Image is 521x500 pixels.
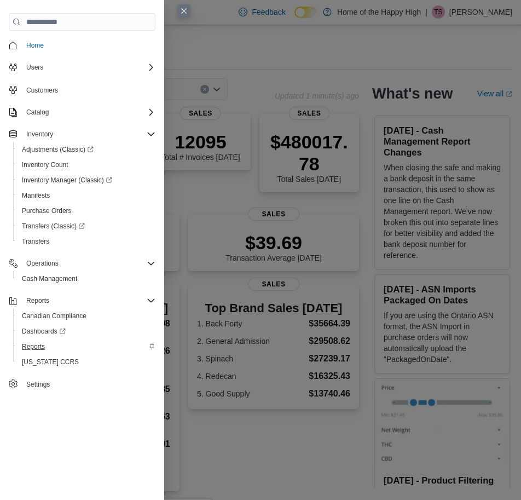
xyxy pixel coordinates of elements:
[13,324,160,339] a: Dashboards
[18,340,49,353] a: Reports
[18,174,117,187] a: Inventory Manager (Classic)
[26,108,49,117] span: Catalog
[22,61,48,74] button: Users
[4,127,160,142] button: Inventory
[18,220,89,233] a: Transfers (Classic)
[13,203,160,219] button: Purchase Orders
[18,235,155,248] span: Transfers
[22,378,54,391] a: Settings
[18,189,54,202] a: Manifests
[18,204,155,217] span: Purchase Orders
[18,325,70,338] a: Dashboards
[22,39,48,52] a: Home
[22,358,79,366] span: [US_STATE] CCRS
[4,256,160,271] button: Operations
[18,158,155,171] span: Inventory Count
[26,380,50,389] span: Settings
[22,222,85,231] span: Transfers (Classic)
[18,143,98,156] a: Adjustments (Classic)
[22,257,63,270] button: Operations
[18,355,155,369] span: Washington CCRS
[18,174,155,187] span: Inventory Manager (Classic)
[13,271,160,286] button: Cash Management
[18,309,155,323] span: Canadian Compliance
[22,342,45,351] span: Reports
[22,206,72,215] span: Purchase Orders
[9,33,155,394] nav: Complex example
[4,376,160,392] button: Settings
[22,176,112,185] span: Inventory Manager (Classic)
[22,128,57,141] button: Inventory
[4,37,160,53] button: Home
[22,106,155,119] span: Catalog
[13,234,160,249] button: Transfers
[13,142,160,157] a: Adjustments (Classic)
[13,339,160,354] button: Reports
[26,41,44,50] span: Home
[22,274,77,283] span: Cash Management
[26,259,59,268] span: Operations
[18,235,54,248] a: Transfers
[18,189,155,202] span: Manifests
[18,272,82,285] a: Cash Management
[4,82,160,97] button: Customers
[22,237,49,246] span: Transfers
[22,377,155,391] span: Settings
[13,354,160,370] button: [US_STATE] CCRS
[177,4,190,18] button: Close this dialog
[22,191,50,200] span: Manifests
[18,158,73,171] a: Inventory Count
[26,63,43,72] span: Users
[4,60,160,75] button: Users
[22,160,68,169] span: Inventory Count
[13,173,160,188] a: Inventory Manager (Classic)
[26,296,49,305] span: Reports
[22,294,155,307] span: Reports
[22,83,155,96] span: Customers
[4,293,160,308] button: Reports
[18,220,155,233] span: Transfers (Classic)
[18,204,76,217] a: Purchase Orders
[22,312,86,320] span: Canadian Compliance
[13,157,160,173] button: Inventory Count
[22,145,94,154] span: Adjustments (Classic)
[13,219,160,234] a: Transfers (Classic)
[18,309,91,323] a: Canadian Compliance
[13,308,160,324] button: Canadian Compliance
[22,257,155,270] span: Operations
[22,106,53,119] button: Catalog
[22,84,62,97] a: Customers
[22,294,54,307] button: Reports
[22,61,155,74] span: Users
[22,38,155,52] span: Home
[22,128,155,141] span: Inventory
[18,272,155,285] span: Cash Management
[22,327,66,336] span: Dashboards
[26,130,53,139] span: Inventory
[4,105,160,120] button: Catalog
[18,325,155,338] span: Dashboards
[18,355,83,369] a: [US_STATE] CCRS
[18,143,155,156] span: Adjustments (Classic)
[13,188,160,203] button: Manifests
[18,340,155,353] span: Reports
[26,86,58,95] span: Customers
